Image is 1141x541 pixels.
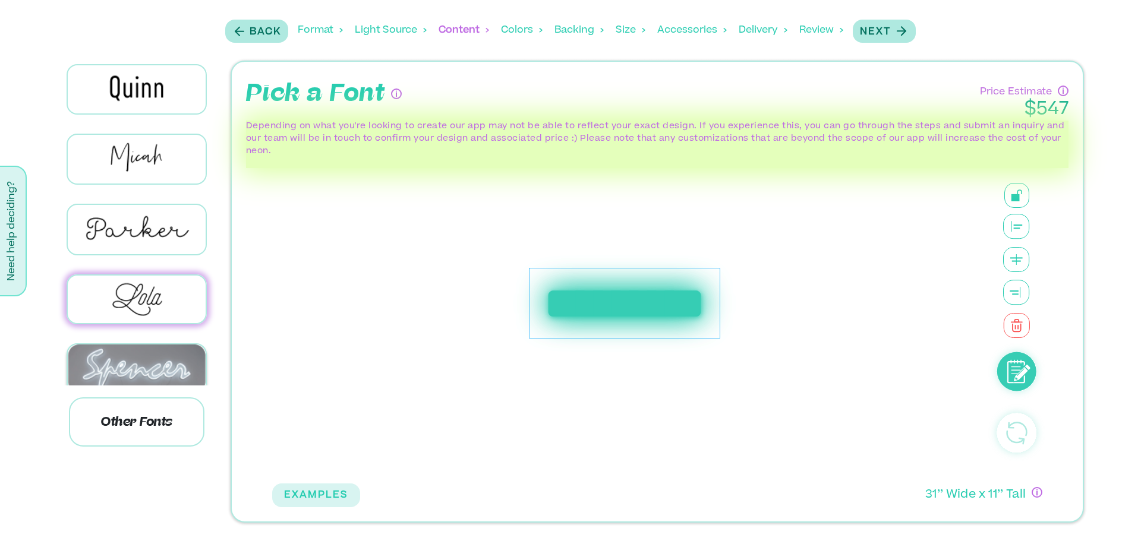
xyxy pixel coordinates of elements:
[68,205,206,254] img: Parker
[250,25,281,39] p: Back
[68,344,206,393] img: Spencer
[799,12,843,49] div: Review
[616,12,645,49] div: Size
[355,12,427,49] div: Light Source
[853,20,916,43] button: Next
[739,12,787,49] div: Delivery
[246,121,1068,158] p: Depending on what you're looking to create our app may not be able to reflect your exact design. ...
[68,65,206,113] img: Quinn
[439,12,489,49] div: Content
[69,397,204,447] p: Other Fonts
[980,99,1068,121] p: $ 547
[1082,484,1141,541] iframe: Chat Widget
[225,20,288,43] button: Back
[925,487,1026,504] p: 31 ’’ Wide x 11 ’’ Tall
[554,12,604,49] div: Backing
[68,276,206,324] img: Lola
[1058,86,1068,96] div: Have questions about pricing or just need a human touch? Go through the process and submit an inq...
[272,483,360,507] button: EXAMPLES
[657,12,727,49] div: Accessories
[501,12,543,49] div: Colors
[68,135,206,184] img: Micah
[980,82,1052,99] p: Price Estimate
[860,25,891,39] p: Next
[1032,487,1042,498] div: If you have questions about size, or if you can’t design exactly what you want here, no worries! ...
[246,76,385,112] p: Pick a Font
[298,12,343,49] div: Format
